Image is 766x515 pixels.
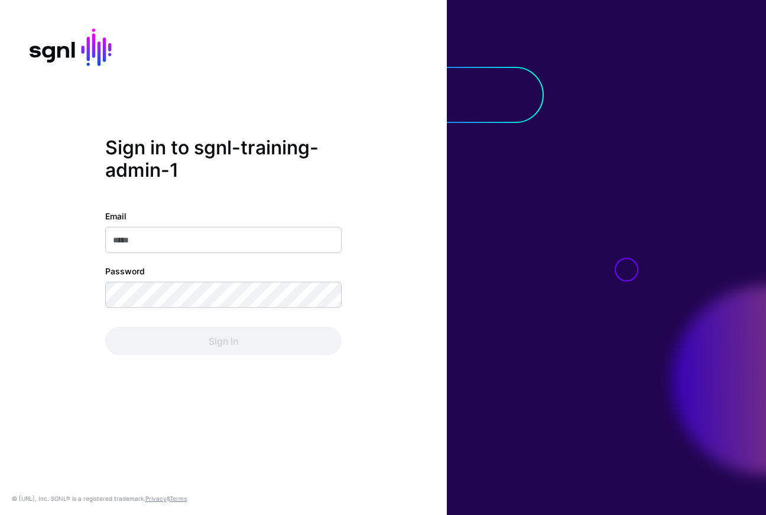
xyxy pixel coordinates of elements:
[12,494,187,503] div: © [URL], Inc. SGNL® is a registered trademark. &
[145,495,167,502] a: Privacy
[170,495,187,502] a: Terms
[105,210,126,222] label: Email
[105,265,145,277] label: Password
[105,136,342,182] h2: Sign in to sgnl-training-admin-1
